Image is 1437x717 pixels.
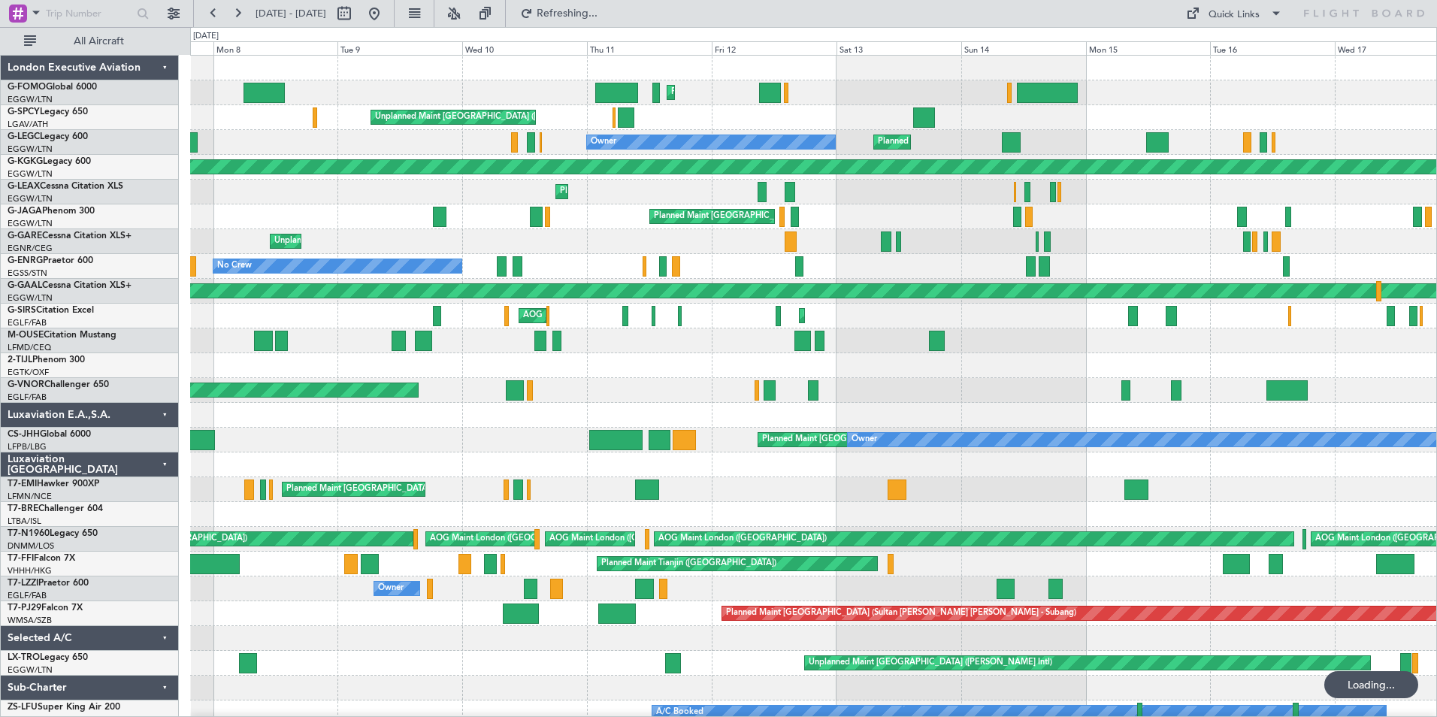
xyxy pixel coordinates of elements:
a: T7-PJ29Falcon 7X [8,604,83,613]
button: Quick Links [1178,2,1290,26]
a: EGSS/STN [8,268,47,279]
a: T7-BREChallenger 604 [8,504,103,513]
a: EGTK/OXF [8,367,49,378]
div: Quick Links [1209,8,1260,23]
a: M-OUSECitation Mustang [8,331,116,340]
span: G-GARE [8,231,42,241]
span: G-JAGA [8,207,42,216]
div: Planned Maint [GEOGRAPHIC_DATA] ([GEOGRAPHIC_DATA]) [803,304,1040,327]
a: 2-TIJLPhenom 300 [8,355,85,365]
div: AOG Maint [PERSON_NAME] [523,304,637,327]
div: Planned Maint Tianjin ([GEOGRAPHIC_DATA]) [601,552,776,575]
a: EGGW/LTN [8,168,53,180]
div: Loading... [1324,671,1418,698]
div: Tue 9 [337,41,462,55]
span: G-SPCY [8,107,40,116]
div: Planned Maint [GEOGRAPHIC_DATA] ([GEOGRAPHIC_DATA]) [671,81,908,104]
div: [DATE] [193,30,219,43]
div: Unplanned Maint [GEOGRAPHIC_DATA] ([PERSON_NAME] Intl) [809,652,1052,674]
input: Trip Number [46,2,132,25]
a: G-FOMOGlobal 6000 [8,83,97,92]
span: All Aircraft [39,36,159,47]
a: DNMM/LOS [8,540,54,552]
a: G-SIRSCitation Excel [8,306,94,315]
div: Fri 12 [712,41,836,55]
span: T7-N1960 [8,529,50,538]
a: EGLF/FAB [8,317,47,328]
span: T7-BRE [8,504,38,513]
a: G-KGKGLegacy 600 [8,157,91,166]
a: G-GAALCessna Citation XLS+ [8,281,132,290]
div: Planned Maint [GEOGRAPHIC_DATA] (Sultan [PERSON_NAME] [PERSON_NAME] - Subang) [726,602,1076,625]
span: G-LEGC [8,132,40,141]
span: LX-TRO [8,653,40,662]
a: G-LEGCLegacy 600 [8,132,88,141]
span: T7-LZZI [8,579,38,588]
a: G-GARECessna Citation XLS+ [8,231,132,241]
a: ZS-LFUSuper King Air 200 [8,703,120,712]
a: EGNR/CEG [8,243,53,254]
a: T7-EMIHawker 900XP [8,480,99,489]
div: Planned Maint [GEOGRAPHIC_DATA] ([GEOGRAPHIC_DATA]) [560,180,797,203]
a: CS-JHHGlobal 6000 [8,430,91,439]
a: LFPB/LBG [8,441,47,452]
a: EGGW/LTN [8,218,53,229]
span: CS-JHH [8,430,40,439]
a: LFMN/NCE [8,491,52,502]
a: EGGW/LTN [8,94,53,105]
span: T7-FFI [8,554,34,563]
span: G-VNOR [8,380,44,389]
div: AOG Maint London ([GEOGRAPHIC_DATA]) [658,528,827,550]
div: Wed 10 [462,41,587,55]
span: G-FOMO [8,83,46,92]
a: EGLF/FAB [8,590,47,601]
a: G-LEAXCessna Citation XLS [8,182,123,191]
a: EGGW/LTN [8,292,53,304]
a: LGAV/ATH [8,119,48,130]
a: EGGW/LTN [8,193,53,204]
span: T7-PJ29 [8,604,41,613]
span: G-LEAX [8,182,40,191]
span: Refreshing... [536,8,599,19]
span: ZS-LFU [8,703,38,712]
div: Tue 16 [1210,41,1335,55]
button: Refreshing... [513,2,604,26]
div: Mon 15 [1086,41,1211,55]
div: Mon 8 [213,41,338,55]
div: AOG Maint London ([GEOGRAPHIC_DATA]) [430,528,598,550]
div: Planned Maint [GEOGRAPHIC_DATA] ([GEOGRAPHIC_DATA]) [762,428,999,451]
span: T7-EMI [8,480,37,489]
div: No Crew [217,255,252,277]
a: LFMD/CEQ [8,342,51,353]
a: VHHH/HKG [8,565,52,576]
a: T7-LZZIPraetor 600 [8,579,89,588]
a: EGGW/LTN [8,664,53,676]
a: LX-TROLegacy 650 [8,653,88,662]
a: G-VNORChallenger 650 [8,380,109,389]
a: T7-N1960Legacy 650 [8,529,98,538]
div: Sun 14 [961,41,1086,55]
a: EGLF/FAB [8,392,47,403]
span: G-KGKG [8,157,43,166]
div: AOG Maint London ([GEOGRAPHIC_DATA]) [549,528,718,550]
span: [DATE] - [DATE] [256,7,326,20]
span: G-ENRG [8,256,43,265]
a: G-ENRGPraetor 600 [8,256,93,265]
button: All Aircraft [17,29,163,53]
a: EGGW/LTN [8,144,53,155]
div: Planned Maint [GEOGRAPHIC_DATA] ([GEOGRAPHIC_DATA]) [654,205,891,228]
div: Unplanned Maint [GEOGRAPHIC_DATA] ([PERSON_NAME] Intl) [375,106,619,129]
div: Unplanned Maint [PERSON_NAME] [274,230,410,253]
div: Planned Maint [GEOGRAPHIC_DATA] [286,478,430,501]
a: LTBA/ISL [8,516,41,527]
a: G-SPCYLegacy 650 [8,107,88,116]
div: Planned Maint [GEOGRAPHIC_DATA] ([GEOGRAPHIC_DATA]) [878,131,1115,153]
div: Thu 11 [587,41,712,55]
a: WMSA/SZB [8,615,52,626]
a: T7-FFIFalcon 7X [8,554,75,563]
span: M-OUSE [8,331,44,340]
div: Owner [378,577,404,600]
span: 2-TIJL [8,355,32,365]
span: G-SIRS [8,306,36,315]
a: G-JAGAPhenom 300 [8,207,95,216]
